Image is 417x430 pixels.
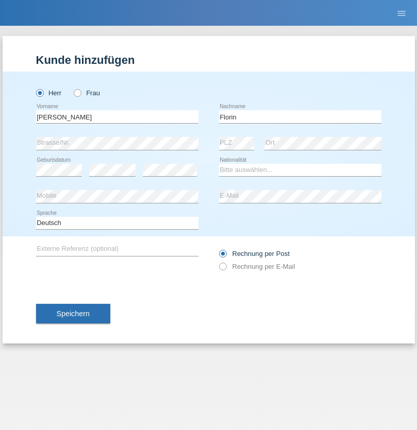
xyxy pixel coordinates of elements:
[36,304,110,323] button: Speichern
[74,89,80,96] input: Frau
[396,8,407,19] i: menu
[391,10,412,16] a: menu
[74,89,100,97] label: Frau
[219,250,226,263] input: Rechnung per Post
[36,54,381,66] h1: Kunde hinzufügen
[219,263,226,276] input: Rechnung per E-Mail
[219,263,295,270] label: Rechnung per E-Mail
[36,89,43,96] input: Herr
[36,89,62,97] label: Herr
[57,309,90,318] span: Speichern
[219,250,290,257] label: Rechnung per Post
